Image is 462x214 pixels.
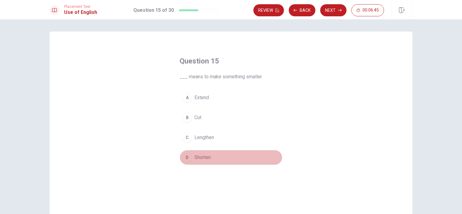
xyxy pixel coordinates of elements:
[351,4,384,16] button: 00:06:45
[182,153,192,162] div: D
[289,4,315,16] button: Back
[182,93,192,102] div: A
[64,9,97,16] h1: Use of English
[363,8,379,13] span: 00:06:45
[194,134,214,141] span: Lengthen
[182,133,192,142] div: C
[64,5,97,9] span: Placement Test
[133,7,174,14] h1: Question 15 of 30
[180,150,282,165] button: DShorten
[194,114,201,121] span: Cut
[180,90,282,105] button: AExtend
[180,73,282,80] span: ___ means to make something smaller.
[320,4,346,16] button: Next
[253,4,284,16] button: Review
[180,110,282,125] button: BCut
[180,130,282,145] button: CLengthen
[194,94,209,101] span: Extend
[180,56,282,66] h4: Question 15
[194,154,211,161] span: Shorten
[182,113,192,122] div: B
